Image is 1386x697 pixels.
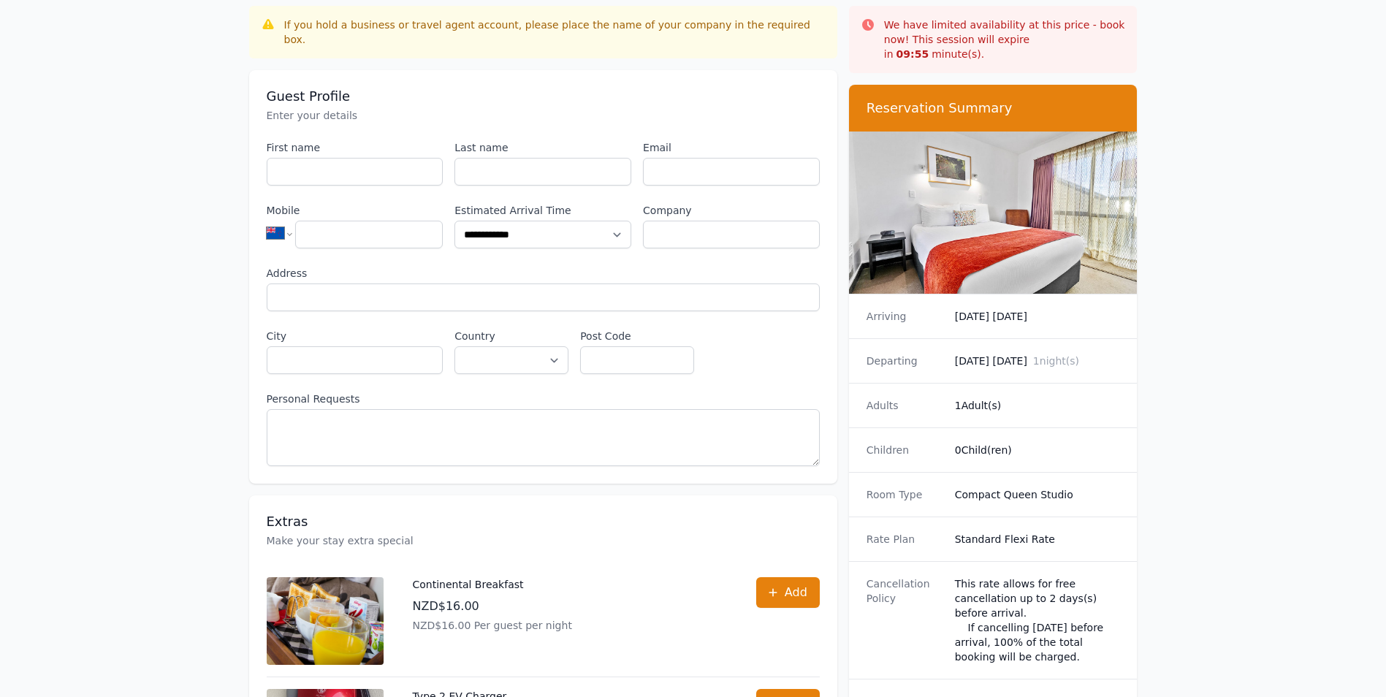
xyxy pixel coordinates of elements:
label: Personal Requests [267,392,820,406]
h3: Reservation Summary [867,99,1120,117]
dt: Cancellation Policy [867,576,943,664]
label: Email [643,140,820,155]
button: Add [756,577,820,608]
dd: 1 Adult(s) [955,398,1120,413]
p: Make your stay extra special [267,533,820,548]
h3: Guest Profile [267,88,820,105]
dt: Arriving [867,309,943,324]
label: Estimated Arrival Time [454,203,631,218]
label: First name [267,140,443,155]
span: 1 night(s) [1033,355,1079,367]
p: We have limited availability at this price - book now! This session will expire in minute(s). [884,18,1126,61]
label: Last name [454,140,631,155]
label: Mobile [267,203,443,218]
label: Country [454,329,568,343]
dt: Adults [867,398,943,413]
label: Post Code [580,329,694,343]
div: If you hold a business or travel agent account, please place the name of your company in the requ... [284,18,826,47]
dt: Departing [867,354,943,368]
p: Continental Breakfast [413,577,572,592]
label: Company [643,203,820,218]
p: NZD$16.00 [413,598,572,615]
dd: 0 Child(ren) [955,443,1120,457]
span: Add [785,584,807,601]
h3: Extras [267,513,820,530]
p: NZD$16.00 Per guest per night [413,618,572,633]
dt: Children [867,443,943,457]
label: City [267,329,443,343]
label: Address [267,266,820,281]
img: Compact Queen Studio [849,132,1138,294]
dt: Rate Plan [867,532,943,546]
img: Continental Breakfast [267,577,384,665]
div: This rate allows for free cancellation up to 2 days(s) before arrival. If cancelling [DATE] befor... [955,576,1120,664]
dd: [DATE] [DATE] [955,354,1120,368]
dd: [DATE] [DATE] [955,309,1120,324]
dt: Room Type [867,487,943,502]
strong: 09 : 55 [896,48,929,60]
dd: Standard Flexi Rate [955,532,1120,546]
p: Enter your details [267,108,820,123]
dd: Compact Queen Studio [955,487,1120,502]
